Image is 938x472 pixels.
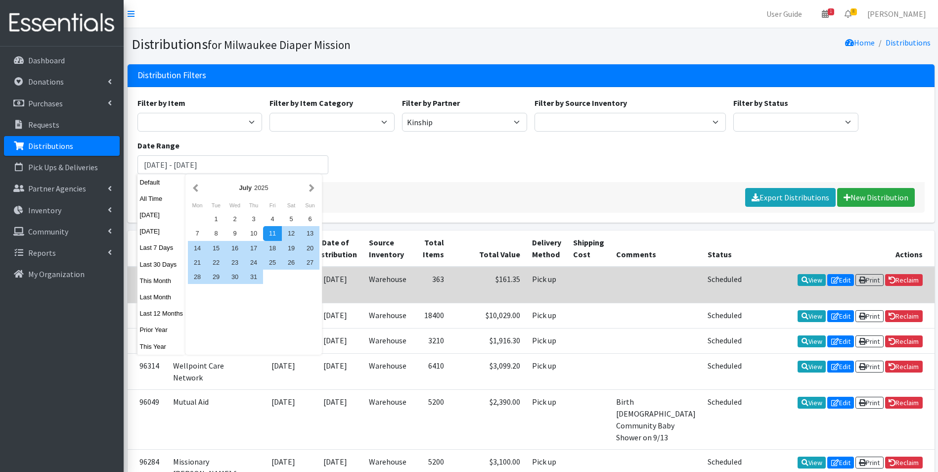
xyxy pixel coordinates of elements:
[526,231,567,267] th: Delivery Method
[259,389,308,449] td: [DATE]
[137,240,186,255] button: Last 7 Days
[4,136,120,156] a: Distributions
[282,241,301,255] div: 19
[855,361,884,373] a: Print
[128,328,167,353] td: 96451
[885,310,923,322] a: Reclaim
[132,36,528,53] h1: Distributions
[702,353,748,389] td: Scheduled
[263,241,282,255] div: 18
[254,184,268,191] span: 2025
[855,397,884,409] a: Print
[137,191,186,206] button: All Time
[137,290,186,304] button: Last Month
[526,353,567,389] td: Pick up
[702,389,748,449] td: Scheduled
[798,310,826,322] a: View
[526,389,567,449] td: Pick up
[798,274,826,286] a: View
[244,226,263,240] div: 10
[137,175,186,189] button: Default
[269,97,353,109] label: Filter by Item Category
[308,353,363,389] td: [DATE]
[4,243,120,263] a: Reports
[450,231,526,267] th: Total Value
[702,328,748,353] td: Scheduled
[167,353,259,389] td: Wellpoint Care Network
[798,397,826,409] a: View
[450,267,526,303] td: $161.35
[526,303,567,328] td: Pick up
[402,97,460,109] label: Filter by Partner
[308,231,363,267] th: Date of Distribution
[188,226,207,240] div: 7
[301,241,319,255] div: 20
[610,389,702,449] td: Birth [DEMOGRAPHIC_DATA] Community Baby Shower on 9/13
[845,38,875,47] a: Home
[28,227,68,236] p: Community
[363,231,412,267] th: Source Inventory
[137,339,186,354] button: This Year
[4,94,120,113] a: Purchases
[28,269,85,279] p: My Organization
[363,328,412,353] td: Warehouse
[4,50,120,70] a: Dashboard
[128,389,167,449] td: 96049
[885,274,923,286] a: Reclaim
[450,389,526,449] td: $2,390.00
[308,328,363,353] td: [DATE]
[827,310,854,322] a: Edit
[128,231,167,267] th: ID
[137,323,186,337] button: Prior Year
[188,199,207,212] div: Monday
[167,389,259,449] td: Mutual Aid
[244,241,263,255] div: 17
[526,267,567,303] td: Pick up
[282,226,301,240] div: 12
[702,303,748,328] td: Scheduled
[225,199,244,212] div: Wednesday
[263,199,282,212] div: Friday
[886,38,931,47] a: Distributions
[827,361,854,373] a: Edit
[28,248,56,258] p: Reports
[4,72,120,92] a: Donations
[128,303,167,328] td: 96452
[137,97,185,109] label: Filter by Item
[207,270,225,284] div: 29
[412,353,450,389] td: 6410
[308,267,363,303] td: [DATE]
[308,303,363,328] td: [DATE]
[225,226,244,240] div: 9
[837,4,859,24] a: 8
[244,255,263,270] div: 24
[207,212,225,226] div: 1
[207,255,225,270] div: 22
[301,255,319,270] div: 27
[137,140,179,151] label: Date Range
[188,270,207,284] div: 28
[137,274,186,288] button: This Month
[244,199,263,212] div: Thursday
[4,6,120,40] img: HumanEssentials
[885,397,923,409] a: Reclaim
[837,188,915,207] a: New Distribution
[301,226,319,240] div: 13
[535,97,627,109] label: Filter by Source Inventory
[412,267,450,303] td: 363
[450,353,526,389] td: $3,099.20
[137,257,186,272] button: Last 30 Days
[748,231,935,267] th: Actions
[28,55,65,65] p: Dashboard
[859,4,934,24] a: [PERSON_NAME]
[4,264,120,284] a: My Organization
[827,397,854,409] a: Edit
[28,184,86,193] p: Partner Agencies
[28,162,98,172] p: Pick Ups & Deliveries
[28,98,63,108] p: Purchases
[412,328,450,353] td: 3210
[798,335,826,347] a: View
[28,205,61,215] p: Inventory
[137,70,206,81] h3: Distribution Filters
[282,212,301,226] div: 5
